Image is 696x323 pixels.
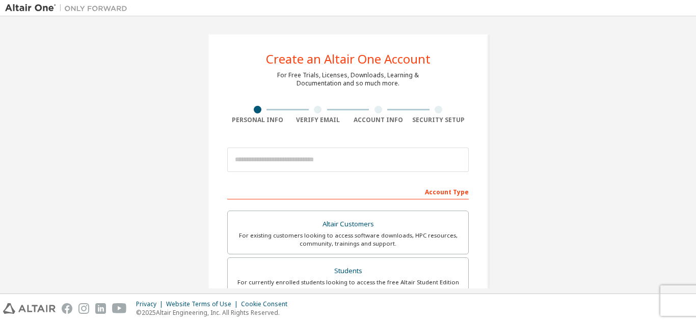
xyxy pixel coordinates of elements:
[241,300,293,308] div: Cookie Consent
[112,303,127,314] img: youtube.svg
[277,71,419,87] div: For Free Trials, Licenses, Downloads, Learning & Documentation and so much more.
[288,116,349,124] div: Verify Email
[136,300,166,308] div: Privacy
[234,264,462,278] div: Students
[3,303,56,314] img: altair_logo.svg
[227,116,288,124] div: Personal Info
[95,303,106,314] img: linkedin.svg
[227,183,469,199] div: Account Type
[234,217,462,231] div: Altair Customers
[234,231,462,248] div: For existing customers looking to access software downloads, HPC resources, community, trainings ...
[234,278,462,295] div: For currently enrolled students looking to access the free Altair Student Edition bundle and all ...
[348,116,409,124] div: Account Info
[136,308,293,317] p: © 2025 Altair Engineering, Inc. All Rights Reserved.
[409,116,469,124] div: Security Setup
[166,300,241,308] div: Website Terms of Use
[5,3,132,13] img: Altair One
[266,53,431,65] div: Create an Altair One Account
[62,303,72,314] img: facebook.svg
[78,303,89,314] img: instagram.svg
